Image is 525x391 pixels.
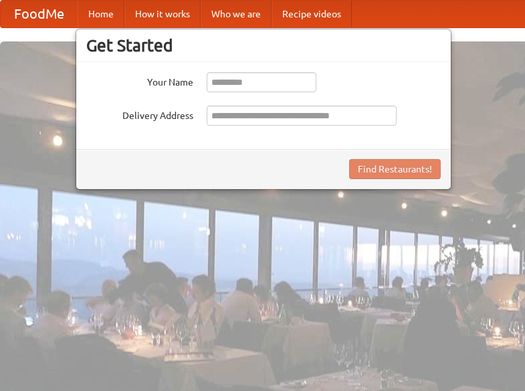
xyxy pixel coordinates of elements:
[86,72,193,89] label: Your Name
[1,1,78,27] a: FoodMe
[78,1,124,27] a: Home
[86,35,441,55] h3: Get Started
[86,106,193,122] label: Delivery Address
[349,159,441,179] button: Find Restaurants!
[272,1,352,27] a: Recipe videos
[124,1,201,27] a: How it works
[201,1,272,27] a: Who we are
